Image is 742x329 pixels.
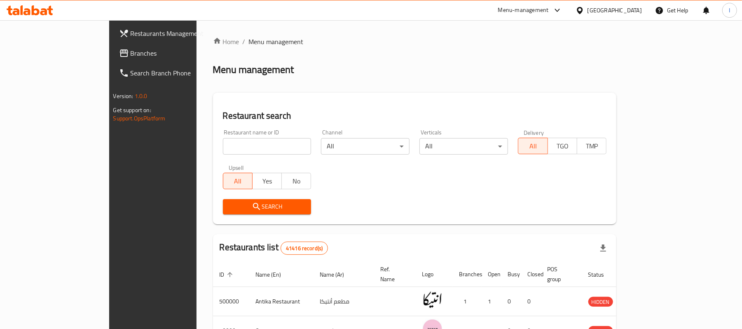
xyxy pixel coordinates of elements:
[112,63,233,83] a: Search Branch Phone
[213,63,294,76] h2: Menu management
[588,297,613,307] span: HIDDEN
[249,37,304,47] span: Menu management
[223,173,253,189] button: All
[285,175,308,187] span: No
[588,270,615,280] span: Status
[453,262,482,287] th: Branches
[135,91,147,101] span: 1.0.0
[220,241,328,255] h2: Restaurants list
[252,173,282,189] button: Yes
[522,140,544,152] span: All
[227,175,249,187] span: All
[593,238,613,258] div: Export file
[422,289,443,310] img: Antika Restaurant
[220,270,235,280] span: ID
[256,175,279,187] span: Yes
[551,140,574,152] span: TGO
[213,37,617,47] nav: breadcrumb
[548,138,577,154] button: TGO
[524,129,544,135] label: Delivery
[453,287,482,316] td: 1
[229,164,244,170] label: Upsell
[381,264,406,284] span: Ref. Name
[112,43,233,63] a: Branches
[281,173,311,189] button: No
[482,262,501,287] th: Open
[580,140,603,152] span: TMP
[501,287,521,316] td: 0
[588,6,642,15] div: [GEOGRAPHIC_DATA]
[729,6,730,15] span: I
[131,68,227,78] span: Search Branch Phone
[518,138,548,154] button: All
[223,138,311,155] input: Search for restaurant name or ID..
[229,202,305,212] span: Search
[223,199,311,214] button: Search
[501,262,521,287] th: Busy
[131,28,227,38] span: Restaurants Management
[314,287,374,316] td: مطعم أنتيكا
[113,113,166,124] a: Support.OpsPlatform
[321,138,410,155] div: All
[112,23,233,43] a: Restaurants Management
[482,287,501,316] td: 1
[521,262,541,287] th: Closed
[223,110,607,122] h2: Restaurant search
[281,242,328,255] div: Total records count
[256,270,292,280] span: Name (En)
[243,37,246,47] li: /
[577,138,606,154] button: TMP
[416,262,453,287] th: Logo
[113,105,151,115] span: Get support on:
[281,244,328,252] span: 41416 record(s)
[131,48,227,58] span: Branches
[419,138,508,155] div: All
[249,287,314,316] td: Antika Restaurant
[521,287,541,316] td: 0
[320,270,355,280] span: Name (Ar)
[113,91,133,101] span: Version:
[548,264,572,284] span: POS group
[498,5,549,15] div: Menu-management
